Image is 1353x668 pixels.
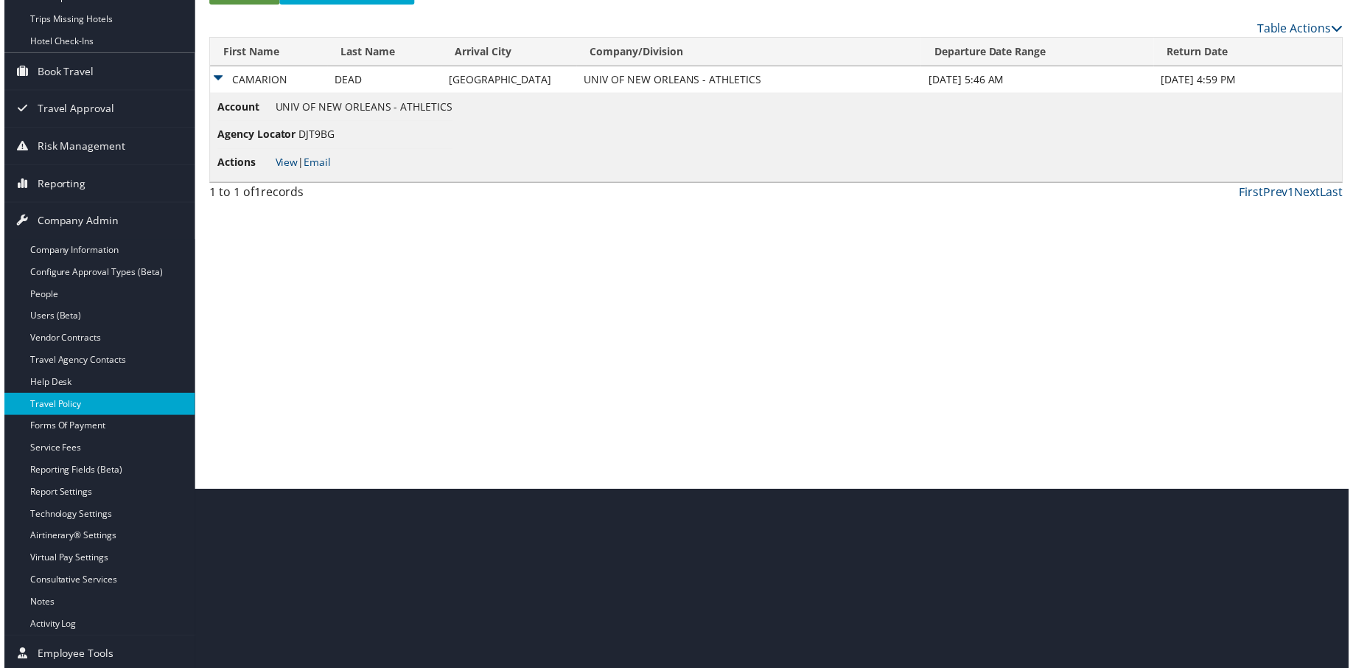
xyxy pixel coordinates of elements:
[576,66,923,93] td: UNIV OF NEW ORLEANS - ATHLETICS
[251,184,258,201] span: 1
[1261,20,1347,36] a: Table Actions
[273,156,296,170] a: View
[33,53,90,90] span: Book Travel
[325,38,440,66] th: Last Name: activate to sort column ascending
[1267,184,1292,201] a: Prev
[206,184,475,209] div: 1 to 1 of records
[923,38,1156,66] th: Departure Date Range: activate to sort column ascending
[214,127,293,143] span: Agency Locator
[1157,66,1346,93] td: [DATE] 4:59 PM
[296,128,332,142] span: DJT9BG
[1324,184,1347,201] a: Last
[1242,184,1267,201] a: First
[207,38,325,66] th: First Name: activate to sort column descending
[33,203,115,240] span: Company Admin
[576,38,923,66] th: Company/Division
[440,66,576,93] td: [GEOGRAPHIC_DATA]
[33,166,82,203] span: Reporting
[325,66,440,93] td: DEAD
[301,156,329,170] a: Email
[273,100,451,114] span: UNIV OF NEW ORLEANS - ATHLETICS
[214,100,270,116] span: Account
[214,155,270,171] span: Actions
[440,38,576,66] th: Arrival City: activate to sort column ascending
[923,66,1156,93] td: [DATE] 5:46 AM
[207,66,325,93] td: CAMARION
[1157,38,1346,66] th: Return Date: activate to sort column ascending
[1298,184,1324,201] a: Next
[273,156,329,170] span: |
[33,128,122,165] span: Risk Management
[1292,184,1298,201] a: 1
[33,91,111,128] span: Travel Approval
